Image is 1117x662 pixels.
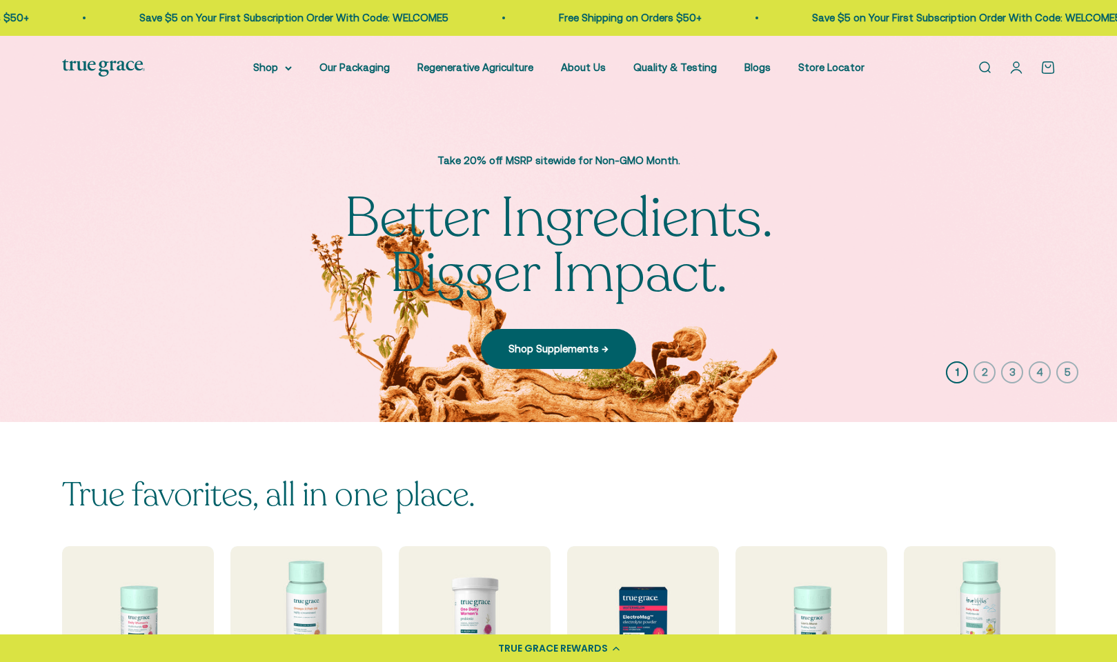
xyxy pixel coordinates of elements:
div: TRUE GRACE REWARDS [498,641,608,656]
button: 2 [973,361,996,383]
button: 3 [1001,361,1023,383]
button: 4 [1029,361,1051,383]
p: Take 20% off MSRP sitewide for Non-GMO Month. [331,152,787,169]
summary: Shop [253,59,292,76]
button: 5 [1056,361,1078,383]
a: Quality & Testing [633,61,717,73]
a: Regenerative Agriculture [417,61,533,73]
p: Save $5 on Your First Subscription Order With Code: WELCOME5 [772,10,1081,26]
a: Blogs [744,61,771,73]
a: Free Shipping on Orders $50+ [519,12,662,23]
button: 1 [946,361,968,383]
a: Shop Supplements → [481,329,636,369]
split-lines: True favorites, all in one place. [62,472,475,517]
p: Save $5 on Your First Subscription Order With Code: WELCOME5 [99,10,408,26]
a: Our Packaging [319,61,390,73]
a: About Us [561,61,606,73]
a: Store Locator [798,61,864,73]
split-lines: Better Ingredients. Bigger Impact. [344,181,773,311]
